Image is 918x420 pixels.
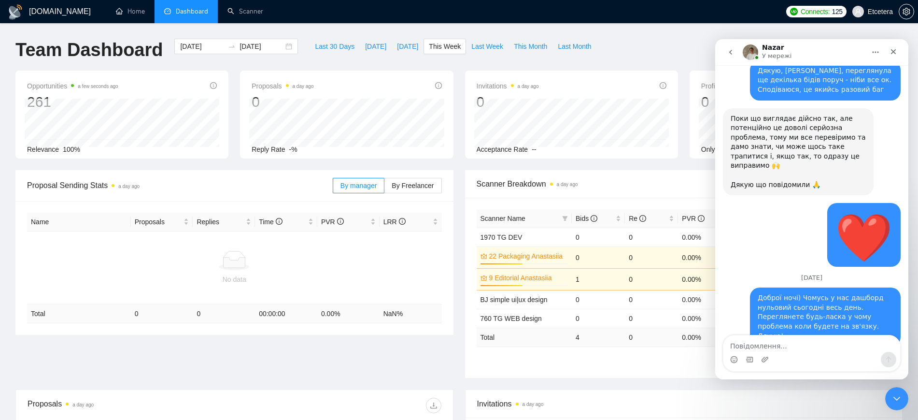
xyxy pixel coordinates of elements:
div: 0 [252,93,313,111]
span: Scanner Breakdown [477,178,891,190]
span: 125 [832,6,842,17]
time: a day ago [72,402,94,407]
td: 0 [625,246,678,268]
td: 0 [625,290,678,309]
span: PVR [682,215,705,222]
td: 0.00 % [317,304,380,323]
div: Proposals [28,398,234,413]
td: 0.00% [678,290,731,309]
button: This Week [424,39,466,54]
span: Profile Views [701,80,772,92]
span: info-circle [639,215,646,222]
time: a day ago [523,402,544,407]
td: 0.00 % [678,328,731,347]
input: End date [240,41,283,52]
span: Scanner Name [480,215,525,222]
a: searchScanner [227,7,263,15]
span: LRR [383,218,406,226]
span: user [855,8,862,15]
span: Relevance [27,145,59,153]
div: 0 [477,93,539,111]
button: setting [899,4,914,19]
a: 9 Editorial Anastasiia [489,273,566,283]
span: This Week [429,41,461,52]
div: 0 [701,93,772,111]
span: Only exclusive agency members [701,145,799,153]
span: info-circle [276,218,282,225]
th: Replies [193,213,255,232]
span: Replies [197,217,244,227]
div: 261 [27,93,118,111]
th: Proposals [131,213,193,232]
span: setting [899,8,914,15]
span: Proposals [252,80,313,92]
td: Total [27,304,131,323]
span: Invitations [477,398,891,410]
button: Last Week [466,39,508,54]
td: 0.00% [678,309,731,328]
img: upwork-logo.png [790,8,798,15]
span: PVR [321,218,344,226]
th: Name [27,213,131,232]
span: info-circle [698,215,705,222]
a: homeHome [116,7,145,15]
td: 0 [572,246,625,268]
button: Last 30 Days [310,39,360,54]
span: Proposals [135,217,182,227]
span: info-circle [399,218,406,225]
span: -% [289,145,297,153]
span: Last 30 Days [315,41,354,52]
span: [DATE] [365,41,386,52]
span: Invitations [477,80,539,92]
button: Last Month [552,39,596,54]
span: This Month [514,41,547,52]
button: download [426,398,441,413]
td: 0.00% [678,246,731,268]
td: 0 [572,290,625,309]
iframe: Intercom live chat [715,39,908,379]
span: info-circle [660,82,666,89]
span: download [426,402,441,409]
span: Dashboard [176,7,208,15]
time: a few seconds ago [78,84,118,89]
td: 0.00% [678,268,731,290]
span: to [228,43,236,50]
td: 0 [625,309,678,328]
td: 0 [193,304,255,323]
span: swap-right [228,43,236,50]
img: logo [8,4,23,20]
span: 100% [63,145,80,153]
span: By Freelancer [392,182,434,189]
a: BJ simple ui|ux design [480,296,548,304]
button: [DATE] [392,39,424,54]
span: Last Week [471,41,503,52]
td: 0 [572,309,625,328]
span: filter [562,216,568,221]
span: Opportunities [27,80,118,92]
td: 0 [131,304,193,323]
a: 760 TG WEB design [480,315,542,322]
td: Total [477,328,572,347]
td: 00:00:00 [255,304,317,323]
h1: Team Dashboard [15,39,163,61]
td: 0.00% [678,228,731,246]
time: a day ago [118,184,140,189]
td: NaN % [380,304,442,323]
